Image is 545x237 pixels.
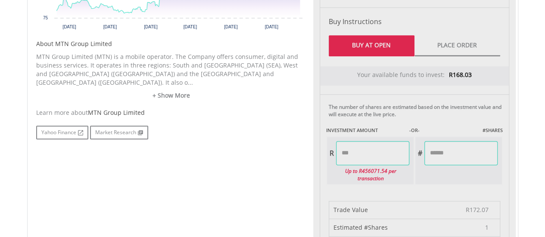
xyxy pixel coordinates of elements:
[36,91,307,100] a: + Show More
[36,126,88,139] a: Yahoo Finance
[88,108,145,117] span: MTN Group Limited
[36,40,307,48] h5: About MTN Group Limited
[103,25,117,29] text: [DATE]
[183,25,197,29] text: [DATE]
[224,25,238,29] text: [DATE]
[43,15,48,20] text: 75
[90,126,148,139] a: Market Research
[144,25,158,29] text: [DATE]
[36,108,307,117] div: Learn more about
[62,25,76,29] text: [DATE]
[36,52,307,87] p: MTN Group Limited (MTN) is a mobile operator. The Company offers consumer, digital and business s...
[265,25,278,29] text: [DATE]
